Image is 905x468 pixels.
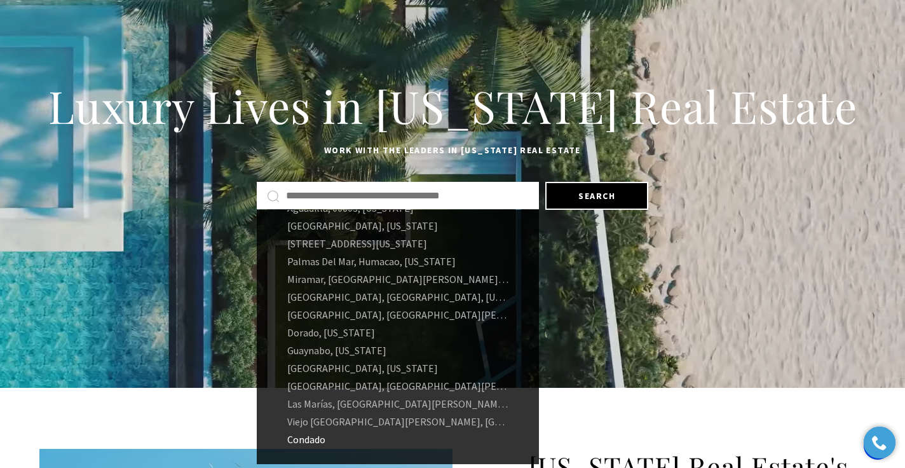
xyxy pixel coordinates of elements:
[257,430,539,448] a: Condado
[257,359,539,377] a: [GEOGRAPHIC_DATA], [US_STATE]
[257,235,539,252] a: [STREET_ADDRESS][US_STATE]
[257,377,539,395] a: [GEOGRAPHIC_DATA], [GEOGRAPHIC_DATA][PERSON_NAME], [US_STATE]
[257,341,539,359] a: Guaynabo, [US_STATE]
[39,78,866,134] h1: Luxury Lives in [US_STATE] Real Estate
[257,324,539,341] a: Dorado, [US_STATE]
[257,217,539,235] a: [GEOGRAPHIC_DATA], [US_STATE]
[257,288,539,306] a: [GEOGRAPHIC_DATA], [GEOGRAPHIC_DATA], [US_STATE]
[257,252,539,270] a: Palmas Del Mar, Humacao, [US_STATE]
[257,395,539,413] a: Las Marías, [GEOGRAPHIC_DATA][PERSON_NAME], [US_STATE]
[257,413,539,430] a: Viejo [GEOGRAPHIC_DATA][PERSON_NAME], [GEOGRAPHIC_DATA][PERSON_NAME], [US_STATE]
[257,270,539,288] a: Miramar, [GEOGRAPHIC_DATA][PERSON_NAME], 00907, [US_STATE]
[545,182,648,210] button: Search
[39,143,866,158] p: Work with the leaders in [US_STATE] Real Estate
[286,188,529,204] input: Search by Address, City, or Neighborhood
[257,306,539,324] a: [GEOGRAPHIC_DATA], [GEOGRAPHIC_DATA][PERSON_NAME], [US_STATE]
